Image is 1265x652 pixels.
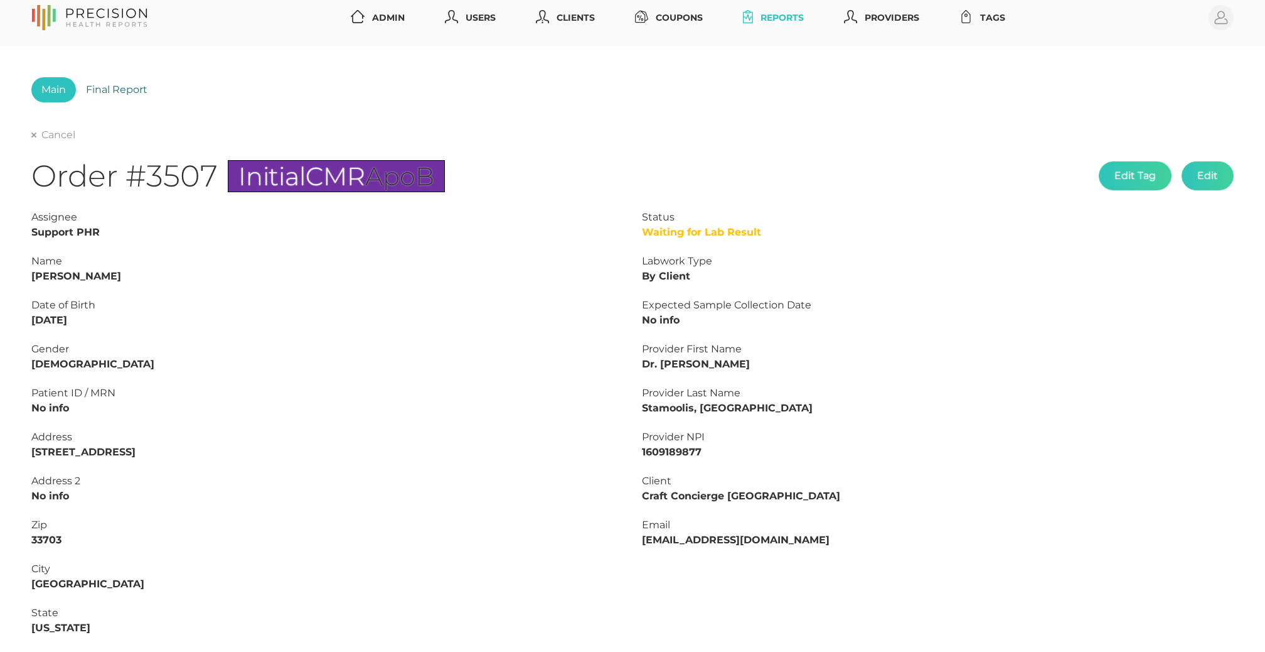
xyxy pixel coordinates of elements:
[76,77,157,102] a: Final Report
[642,270,690,282] strong: By Client
[642,490,840,502] strong: Craft Concierge [GEOGRAPHIC_DATA]
[642,386,1234,401] div: Provider Last Name
[31,270,121,282] strong: [PERSON_NAME]
[839,6,924,30] a: Providers
[31,402,69,414] strong: No info
[31,358,154,370] strong: [DEMOGRAPHIC_DATA]
[346,6,410,30] a: Admin
[642,358,750,370] strong: Dr. [PERSON_NAME]
[642,254,1234,269] div: Labwork Type
[31,518,623,533] div: Zip
[306,161,365,192] span: CMR
[531,6,600,30] a: Clients
[642,446,702,458] strong: 1609189877
[642,298,1234,313] div: Expected Sample Collection Date
[642,226,761,238] span: Waiting for Lab Result
[31,386,623,401] div: Patient ID / MRN
[642,342,1234,357] div: Provider First Name
[31,254,623,269] div: Name
[31,342,623,357] div: Gender
[31,606,623,621] div: State
[642,210,1234,225] div: Status
[642,314,680,326] strong: No info
[31,474,623,489] div: Address 2
[31,210,623,225] div: Assignee
[31,129,75,141] a: Cancel
[642,518,1234,533] div: Email
[365,161,434,192] span: ApoB
[630,6,708,30] a: Coupons
[31,622,90,634] strong: [US_STATE]
[31,226,100,238] strong: Support PHR
[31,446,136,458] strong: [STREET_ADDRESS]
[738,6,809,30] a: Reports
[31,578,144,590] strong: [GEOGRAPHIC_DATA]
[642,474,1234,489] div: Client
[31,430,623,445] div: Address
[31,534,61,546] strong: 33703
[954,6,1010,30] a: Tags
[642,402,813,414] strong: Stamoolis, [GEOGRAPHIC_DATA]
[440,6,501,30] a: Users
[642,534,830,546] strong: [EMAIL_ADDRESS][DOMAIN_NAME]
[31,158,445,195] h1: Order #3507
[31,314,67,326] strong: [DATE]
[31,298,623,313] div: Date of Birth
[642,430,1234,445] div: Provider NPI
[31,77,76,102] a: Main
[1099,161,1172,190] button: Edit Tag
[1182,161,1234,190] button: Edit
[238,161,306,192] span: Initial
[31,490,69,502] strong: No info
[31,562,623,577] div: City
